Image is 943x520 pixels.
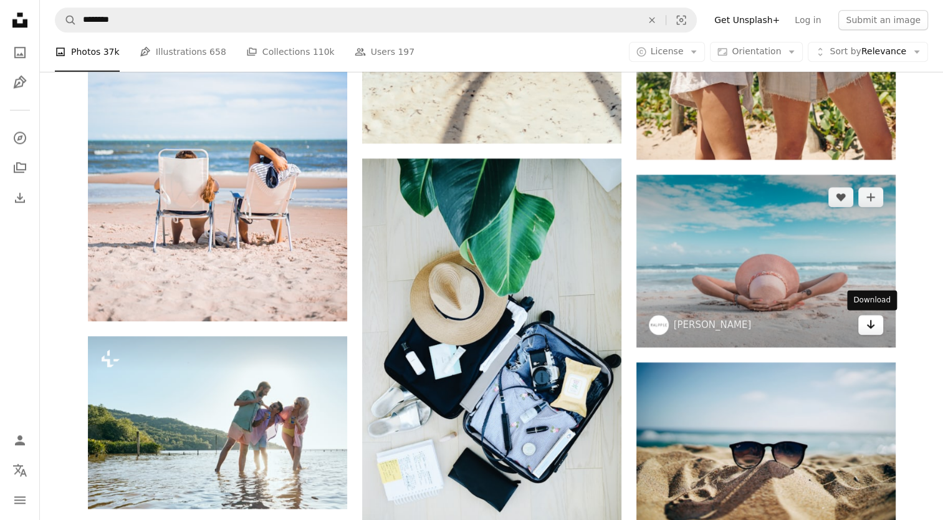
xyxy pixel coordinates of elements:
button: Visual search [666,8,696,32]
img: a group of women standing on top of a body of water [88,336,347,509]
button: Submit an image [838,10,928,30]
button: Like [828,187,853,207]
button: Orientation [710,42,803,62]
span: Relevance [830,46,906,59]
a: brown hat [362,349,621,360]
span: 197 [398,46,414,59]
a: Illustrations 658 [140,32,226,72]
span: 110k [313,46,335,59]
a: Photos [7,40,32,65]
a: woman in brown sun hat lying on sand during daytime [636,255,896,266]
a: woman in black and white stripe dress sitting on white chair on beach during daytime [88,121,347,132]
button: Add to Collection [858,187,883,207]
a: a group of women standing on top of a body of water [88,416,347,428]
a: Collections 110k [246,32,335,72]
a: Home — Unsplash [7,7,32,35]
a: black Ray-Ban Wayfarer sunglasses on beach sand [636,443,896,454]
a: Users 197 [355,32,414,72]
span: License [651,47,684,57]
span: Sort by [830,47,861,57]
span: Orientation [732,47,781,57]
button: License [629,42,706,62]
a: Collections [7,155,32,180]
button: Search Unsplash [55,8,77,32]
button: Sort byRelevance [808,42,928,62]
img: woman in brown sun hat lying on sand during daytime [636,175,896,347]
a: Explore [7,125,32,150]
a: [PERSON_NAME] [674,319,752,331]
a: Illustrations [7,70,32,95]
button: Clear [638,8,666,32]
a: Get Unsplash+ [707,10,787,30]
a: Download [858,315,883,335]
button: Menu [7,488,32,513]
span: 658 [209,46,226,59]
a: Download History [7,185,32,210]
button: Language [7,458,32,483]
form: Find visuals sitewide [55,7,697,32]
a: Log in / Sign up [7,428,32,453]
img: Go to Rafael Cisneros Méndez's profile [649,315,669,335]
a: Log in [787,10,828,30]
div: Download [847,290,897,310]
